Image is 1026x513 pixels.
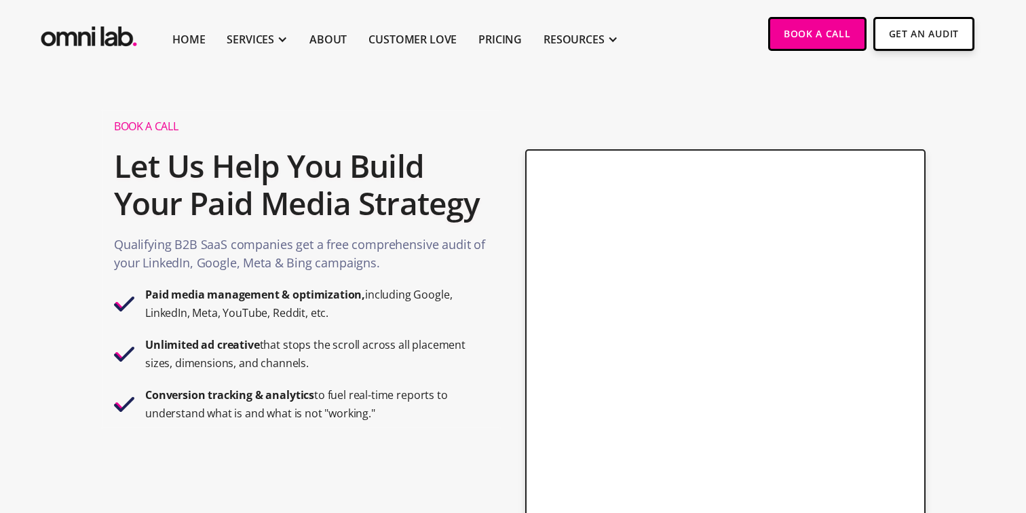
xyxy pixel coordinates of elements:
a: Get An Audit [873,17,974,51]
p: Qualifying B2B SaaS companies get a free comprehensive audit of your LinkedIn, Google, Meta & Bin... [114,235,488,279]
strong: Paid media management & optimization, [145,287,365,302]
div: SERVICES [227,31,274,47]
a: About [309,31,347,47]
strong: Unlimited ad creative [145,337,260,352]
a: Book a Call [768,17,867,51]
div: RESOURCES [544,31,605,47]
iframe: Chat Widget [782,356,1026,513]
img: Omni Lab: B2B SaaS Demand Generation Agency [38,17,140,50]
h2: Let Us Help You Build Your Paid Media Strategy [114,140,488,229]
a: home [38,17,140,50]
a: Customer Love [368,31,457,47]
a: Pricing [478,31,522,47]
h1: Book A Call [114,119,488,134]
a: Home [172,31,205,47]
strong: Conversion tracking & analytics [145,387,314,402]
strong: that stops the scroll across all placement sizes, dimensions, and channels. [145,337,465,370]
